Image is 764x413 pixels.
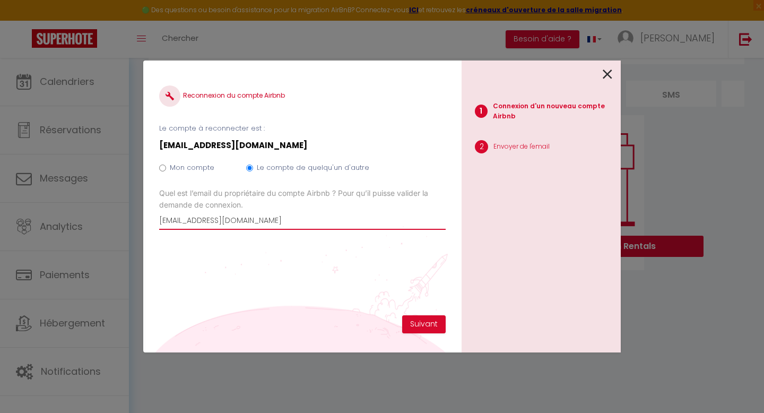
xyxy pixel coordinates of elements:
p: [EMAIL_ADDRESS][DOMAIN_NAME] [159,139,446,152]
span: 2 [475,140,488,153]
p: Le compte à reconnecter est : [159,123,446,134]
label: Quel est l’email du propriétaire du compte Airbnb ? Pour qu’il puisse valider la demande de conne... [159,187,446,211]
label: Mon compte [170,162,214,173]
p: Envoyer de l'email [493,142,550,152]
span: 1 [475,105,488,118]
button: Ouvrir le widget de chat LiveChat [8,4,40,36]
label: Le compte de quelqu'un d'autre [257,162,369,173]
p: Connexion d'un nouveau compte Airbnb [493,101,621,122]
button: Suivant [402,315,446,333]
h4: Reconnexion du compte Airbnb [159,85,446,107]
